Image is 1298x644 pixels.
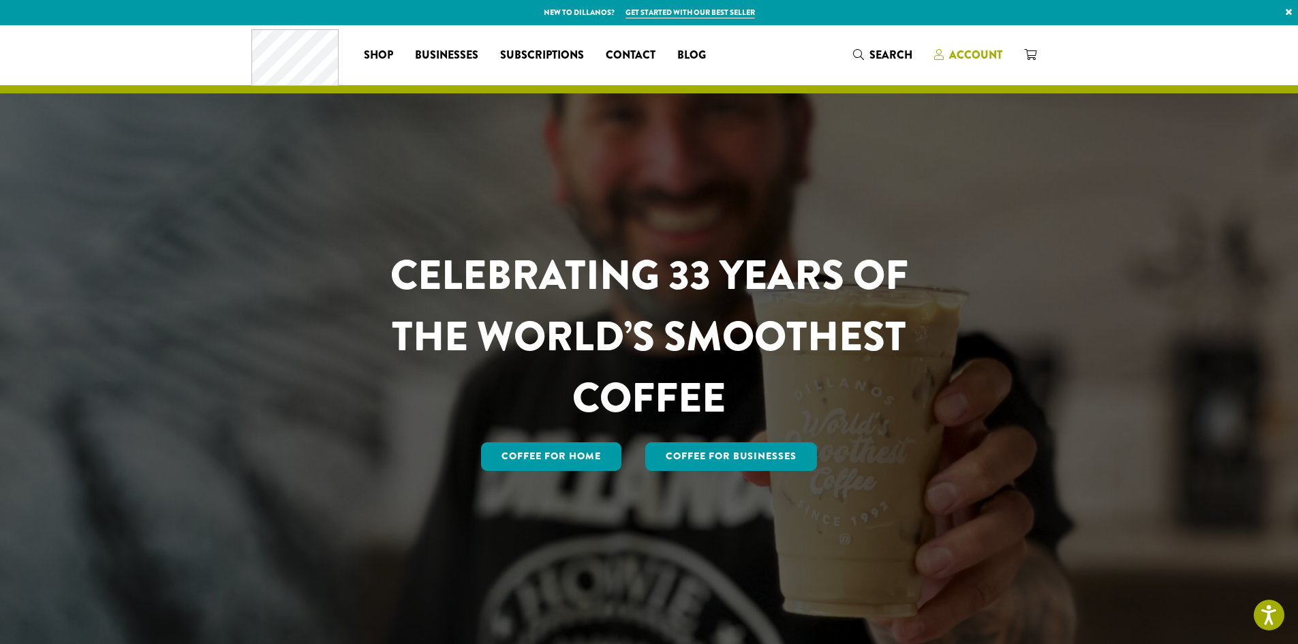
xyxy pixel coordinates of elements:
[645,442,817,471] a: Coffee For Businesses
[842,44,923,66] a: Search
[869,47,912,63] span: Search
[415,47,478,64] span: Businesses
[625,7,755,18] a: Get started with our best seller
[350,245,948,429] h1: CELEBRATING 33 YEARS OF THE WORLD’S SMOOTHEST COFFEE
[500,47,584,64] span: Subscriptions
[481,442,621,471] a: Coffee for Home
[606,47,655,64] span: Contact
[677,47,706,64] span: Blog
[364,47,393,64] span: Shop
[353,44,404,66] a: Shop
[949,47,1002,63] span: Account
